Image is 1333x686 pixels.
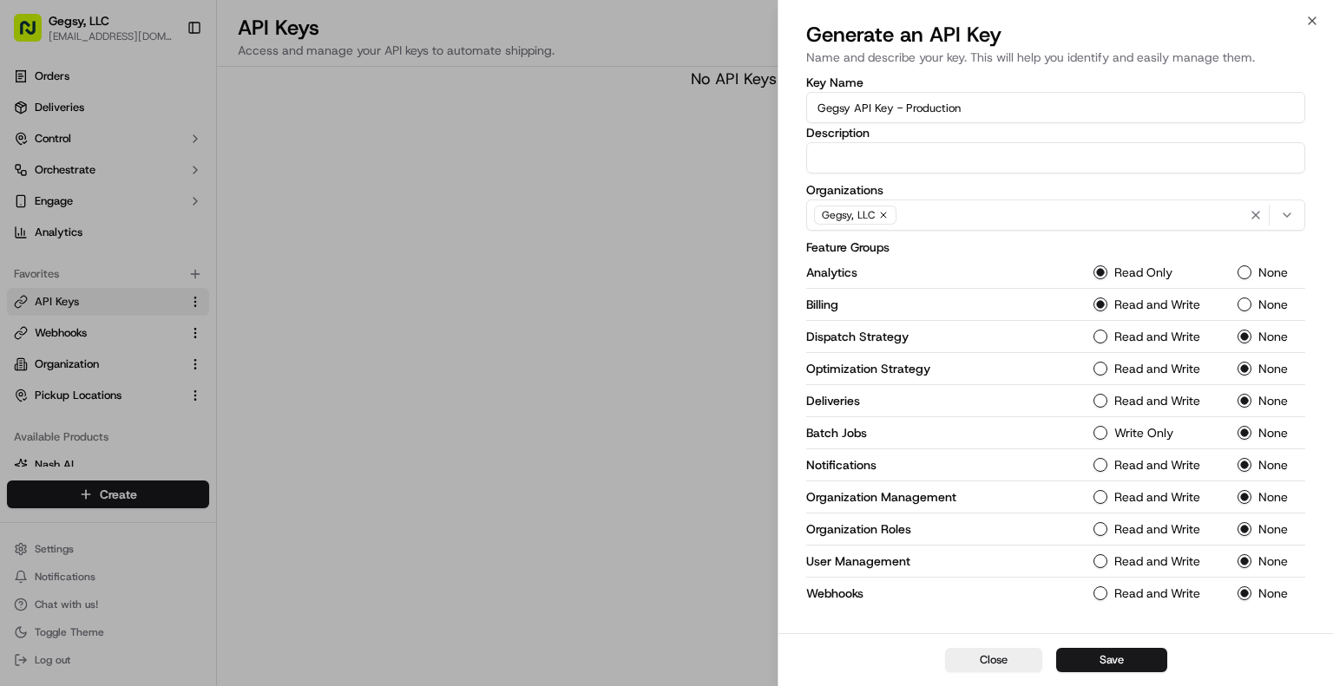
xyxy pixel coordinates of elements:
[198,315,233,329] span: [DATE]
[806,328,1093,345] p: Dispatch Strategy
[17,225,116,238] div: Past conversations
[17,389,31,402] div: 📗
[806,585,1093,602] p: Webhooks
[36,165,68,196] img: 4281594248423_2fcf9dad9f2a874258b8_72.png
[1114,266,1172,278] label: Read Only
[1114,523,1200,535] label: Read and Write
[17,165,49,196] img: 1736555255976-a54dd68f-1ca7-489b-9aae-adbdc363a1c4
[1258,266,1288,278] label: None
[173,429,210,442] span: Pylon
[78,165,285,182] div: Start new chat
[1114,459,1200,471] label: Read and Write
[35,316,49,330] img: 1736555255976-a54dd68f-1ca7-489b-9aae-adbdc363a1c4
[1056,648,1167,672] button: Save
[806,552,1093,570] p: User Management
[154,268,189,282] span: [DATE]
[806,264,1093,281] p: Analytics
[269,221,316,242] button: See all
[1258,363,1288,375] label: None
[806,49,1305,66] p: Name and describe your key. This will help you identify and easily manage them.
[806,199,1305,231] button: Gegsy, LLC
[1114,427,1173,439] label: Write Only
[17,298,45,332] img: Wisdom Oko
[806,241,1305,253] label: Feature Groups
[1114,363,1200,375] label: Read and Write
[1114,330,1200,343] label: Read and Write
[1114,491,1200,503] label: Read and Write
[1258,587,1288,599] label: None
[188,315,194,329] span: •
[1114,395,1200,407] label: Read and Write
[17,252,45,279] img: Asif Zaman Khan
[1258,395,1288,407] label: None
[140,380,286,411] a: 💻API Documentation
[35,387,133,404] span: Knowledge Base
[54,315,185,329] span: Wisdom [PERSON_NAME]
[1258,555,1288,567] label: None
[1114,587,1200,599] label: Read and Write
[806,424,1093,441] p: Batch Jobs
[164,387,279,404] span: API Documentation
[822,208,875,222] span: Gegsy, LLC
[10,380,140,411] a: 📗Knowledge Base
[806,520,1093,538] p: Organization Roles
[1114,555,1200,567] label: Read and Write
[78,182,239,196] div: We're available if you need us!
[945,648,1042,672] button: Close
[806,488,1093,506] p: Organization Management
[806,184,1305,196] label: Organizations
[806,296,1093,313] p: Billing
[806,127,1305,139] label: Description
[1258,330,1288,343] label: None
[806,21,1305,49] h2: Generate an API Key
[122,428,210,442] a: Powered byPylon
[1258,427,1288,439] label: None
[1258,298,1288,310] label: None
[17,69,316,96] p: Welcome 👋
[144,268,150,282] span: •
[1258,491,1288,503] label: None
[54,268,141,282] span: [PERSON_NAME]
[295,170,316,191] button: Start new chat
[1114,298,1200,310] label: Read and Write
[147,389,161,402] div: 💻
[1258,523,1288,535] label: None
[806,392,1093,409] p: Deliveries
[17,16,52,51] img: Nash
[806,456,1093,474] p: Notifications
[806,76,1305,88] label: Key Name
[45,111,312,129] input: Got a question? Start typing here...
[806,360,1093,377] p: Optimization Strategy
[1258,459,1288,471] label: None
[35,269,49,283] img: 1736555255976-a54dd68f-1ca7-489b-9aae-adbdc363a1c4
